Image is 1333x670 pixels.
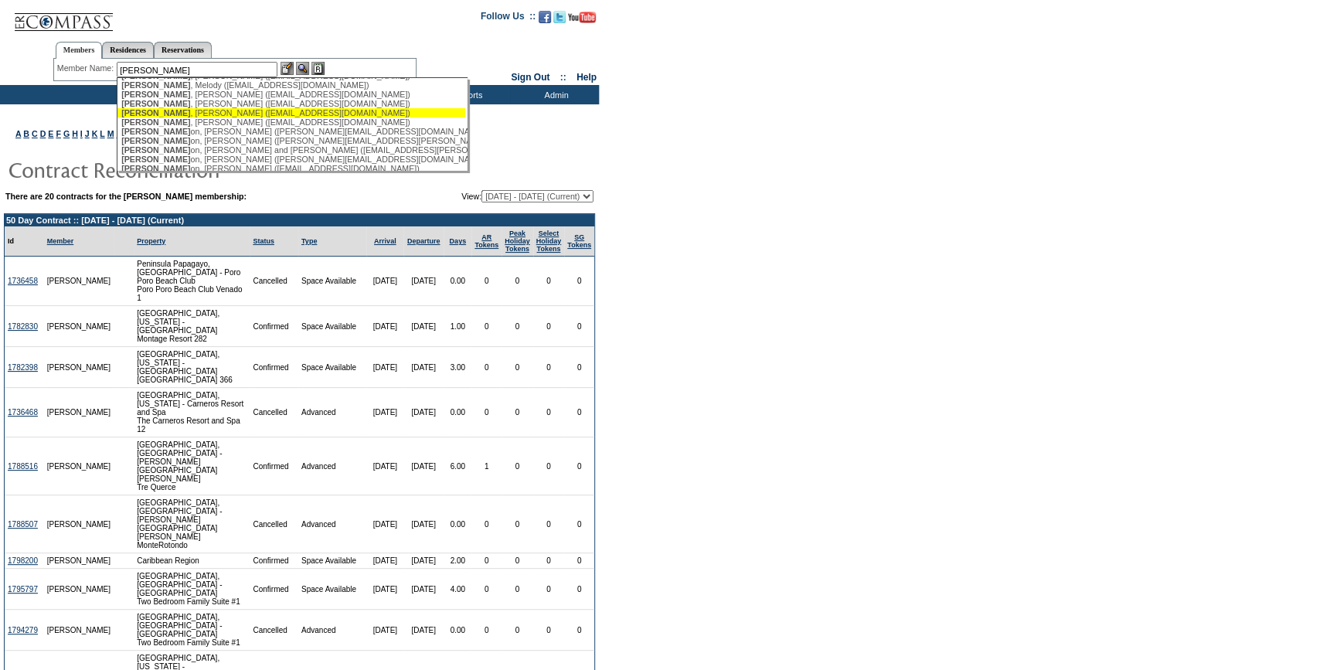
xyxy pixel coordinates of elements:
[298,495,367,553] td: Advanced
[481,9,536,28] td: Follow Us ::
[102,42,154,58] a: Residences
[533,306,565,347] td: 0
[250,347,298,388] td: Confirmed
[366,388,403,437] td: [DATE]
[121,108,461,117] div: , [PERSON_NAME] ([EMAIL_ADDRESS][DOMAIN_NAME])
[121,90,461,99] div: , [PERSON_NAME] ([EMAIL_ADDRESS][DOMAIN_NAME])
[511,72,549,83] a: Sign Out
[403,347,444,388] td: [DATE]
[137,237,165,245] a: Property
[444,495,471,553] td: 0.00
[134,569,250,610] td: [GEOGRAPHIC_DATA], [GEOGRAPHIC_DATA] - [GEOGRAPHIC_DATA] Two Bedroom Family Suite #1
[533,610,565,651] td: 0
[502,495,533,553] td: 0
[8,322,38,331] a: 1782830
[539,15,551,25] a: Become our fan on Facebook
[533,437,565,495] td: 0
[564,388,594,437] td: 0
[536,230,562,253] a: Select HolidayTokens
[121,90,190,99] span: [PERSON_NAME]
[57,62,117,75] div: Member Name:
[568,12,596,23] img: Subscribe to our YouTube Channel
[564,610,594,651] td: 0
[154,42,212,58] a: Reservations
[366,306,403,347] td: [DATE]
[502,347,533,388] td: 0
[444,306,471,347] td: 1.00
[502,388,533,437] td: 0
[44,306,114,347] td: [PERSON_NAME]
[444,388,471,437] td: 0.00
[250,306,298,347] td: Confirmed
[80,129,83,138] a: I
[134,553,250,569] td: Caribbean Region
[250,437,298,495] td: Confirmed
[121,99,461,108] div: , [PERSON_NAME] ([EMAIL_ADDRESS][DOMAIN_NAME])
[121,117,461,127] div: , [PERSON_NAME] ([EMAIL_ADDRESS][DOMAIN_NAME])
[134,437,250,495] td: [GEOGRAPHIC_DATA], [GEOGRAPHIC_DATA] - [PERSON_NAME][GEOGRAPHIC_DATA][PERSON_NAME] Tre Querce
[533,553,565,569] td: 0
[471,495,502,553] td: 0
[8,363,38,372] a: 1782398
[121,136,461,145] div: on, [PERSON_NAME] ([PERSON_NAME][EMAIL_ADDRESS][PERSON_NAME][DOMAIN_NAME])
[564,306,594,347] td: 0
[5,226,44,257] td: Id
[444,553,471,569] td: 2.00
[474,233,498,249] a: ARTokens
[510,85,599,104] td: Admin
[44,569,114,610] td: [PERSON_NAME]
[121,80,461,90] div: , Melody ([EMAIL_ADDRESS][DOMAIN_NAME])
[121,145,190,155] span: [PERSON_NAME]
[533,495,565,553] td: 0
[121,155,461,164] div: on, [PERSON_NAME] ([PERSON_NAME][EMAIL_ADDRESS][DOMAIN_NAME])
[502,610,533,651] td: 0
[121,117,190,127] span: [PERSON_NAME]
[444,437,471,495] td: 6.00
[471,306,502,347] td: 0
[564,257,594,306] td: 0
[298,569,367,610] td: Space Available
[121,99,190,108] span: [PERSON_NAME]
[23,129,29,138] a: B
[134,610,250,651] td: [GEOGRAPHIC_DATA], [GEOGRAPHIC_DATA] - [GEOGRAPHIC_DATA] Two Bedroom Family Suite #1
[533,257,565,306] td: 0
[444,347,471,388] td: 3.00
[471,569,502,610] td: 0
[366,437,403,495] td: [DATE]
[403,553,444,569] td: [DATE]
[403,610,444,651] td: [DATE]
[533,347,565,388] td: 0
[253,237,274,245] a: Status
[121,136,190,145] span: [PERSON_NAME]
[471,437,502,495] td: 1
[32,129,38,138] a: C
[8,626,38,634] a: 1794279
[298,347,367,388] td: Space Available
[56,129,61,138] a: F
[134,347,250,388] td: [GEOGRAPHIC_DATA], [US_STATE] - [GEOGRAPHIC_DATA] [GEOGRAPHIC_DATA] 366
[366,257,403,306] td: [DATE]
[121,164,190,173] span: [PERSON_NAME]
[386,190,593,202] td: View:
[121,127,461,136] div: on, [PERSON_NAME] ([PERSON_NAME][EMAIL_ADDRESS][DOMAIN_NAME])
[250,495,298,553] td: Cancelled
[502,569,533,610] td: 0
[403,257,444,306] td: [DATE]
[298,257,367,306] td: Space Available
[121,145,461,155] div: on, [PERSON_NAME] and [PERSON_NAME] ([EMAIL_ADDRESS][PERSON_NAME][DOMAIN_NAME])
[44,347,114,388] td: [PERSON_NAME]
[366,347,403,388] td: [DATE]
[121,164,461,173] div: on, [PERSON_NAME] ([EMAIL_ADDRESS][DOMAIN_NAME])
[250,257,298,306] td: Cancelled
[298,437,367,495] td: Advanced
[505,230,530,253] a: Peak HolidayTokens
[471,610,502,651] td: 0
[366,569,403,610] td: [DATE]
[311,62,325,75] img: Reservations
[8,277,38,285] a: 1736458
[366,495,403,553] td: [DATE]
[8,556,38,565] a: 1798200
[533,569,565,610] td: 0
[121,80,190,90] span: [PERSON_NAME]
[471,553,502,569] td: 0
